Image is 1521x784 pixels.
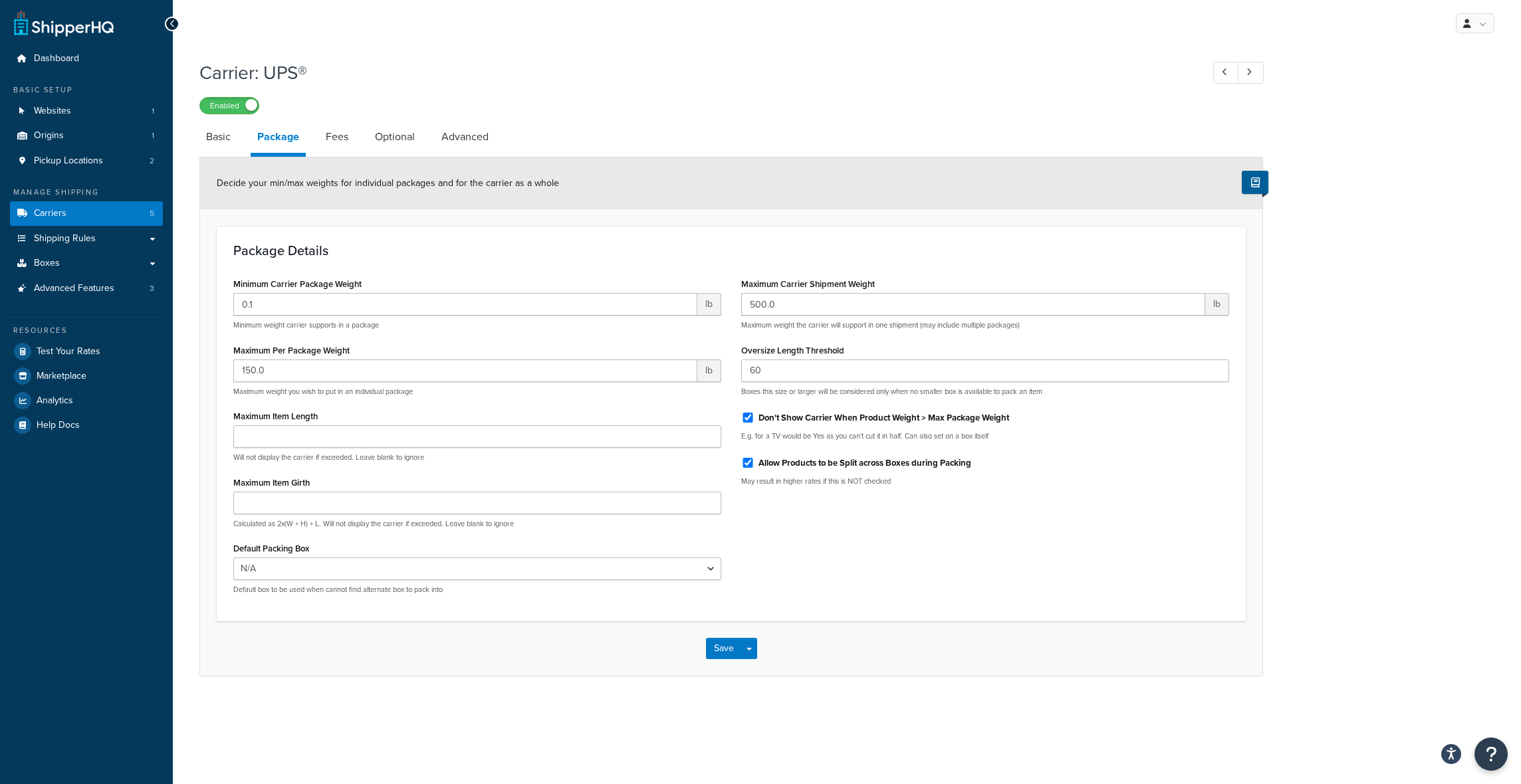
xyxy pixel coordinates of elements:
[37,371,86,382] span: Marketplace
[1213,62,1239,84] a: Previous Record
[233,279,362,289] label: Minimum Carrier Package Weight
[10,413,163,437] a: Help Docs
[150,155,154,167] span: 2
[706,638,742,659] button: Save
[152,130,154,142] span: 1
[10,99,163,124] li: Websites
[233,452,721,462] p: Will not display the carrier if exceeded. Leave blank to ignore
[10,149,163,173] li: Pickup Locations
[10,149,163,173] a: Pickup Locations2
[34,106,71,117] span: Websites
[741,387,1229,397] p: Boxes this size or larger will be considered only when no smaller box is available to pack an item
[759,457,971,469] label: Allow Products to be Split across Boxes during Packing
[741,345,844,355] label: Oversize Length Threshold
[199,121,237,153] a: Basic
[34,233,96,245] span: Shipping Rules
[152,106,154,117] span: 1
[233,243,1229,258] h3: Package Details
[741,476,1229,486] p: May result in higher rates if this is NOT checked
[10,389,163,413] a: Analytics
[10,201,163,226] li: Carriers
[10,364,163,388] a: Marketplace
[697,293,721,316] span: lb
[10,99,163,124] a: Websites1
[10,340,163,363] a: Test Your Rates
[319,121,355,153] a: Fees
[1238,62,1264,84] a: Next Record
[368,121,421,153] a: Optional
[1474,737,1508,771] button: Open Resource Center
[741,431,1229,441] p: E.g. for a TV would be Yes as you can't cut it in half. Can also set on a box itself
[199,60,1189,86] h1: Carrier: UPS®
[1242,171,1268,194] button: Show Help Docs
[233,519,721,529] p: Calculated as 2x(W + H) + L. Will not display the carrier if exceeded. Leave blank to ignore
[10,251,163,276] a: Boxes
[10,47,163,71] a: Dashboard
[233,543,309,553] label: Default Packing Box
[200,98,259,114] label: Enabled
[233,411,318,421] label: Maximum Item Length
[34,208,66,219] span: Carriers
[34,258,60,269] span: Boxes
[10,124,163,148] li: Origins
[10,276,163,301] li: Advanced Features
[150,208,154,219] span: 5
[10,84,163,96] div: Basic Setup
[741,320,1229,330] p: Maximum weight the carrier will support in one shipment (may include multiple packages)
[37,420,80,431] span: Help Docs
[10,124,163,148] a: Origins1
[10,276,163,301] a: Advanced Features3
[233,585,721,595] p: Default box to be used when cannot find alternate box to pack into
[233,387,721,397] p: Maximum weight you wish to put in an individual package
[233,345,350,355] label: Maximum Per Package Weight
[34,283,114,294] span: Advanced Features
[741,279,875,289] label: Maximum Carrier Shipment Weight
[233,478,310,488] label: Maximum Item Girth
[34,130,64,142] span: Origins
[37,346,100,357] span: Test Your Rates
[10,325,163,336] div: Resources
[10,201,163,226] a: Carriers5
[1205,293,1229,316] span: lb
[10,227,163,251] a: Shipping Rules
[34,53,79,64] span: Dashboard
[37,395,73,407] span: Analytics
[697,359,721,382] span: lb
[759,412,1009,424] label: Don't Show Carrier When Product Weight > Max Package Weight
[233,320,721,330] p: Minimum weight carrier supports in a package
[251,121,306,157] a: Package
[150,283,154,294] span: 3
[435,121,495,153] a: Advanced
[217,176,559,190] span: Decide your min/max weights for individual packages and for the carrier as a whole
[34,155,103,167] span: Pickup Locations
[10,187,163,198] div: Manage Shipping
